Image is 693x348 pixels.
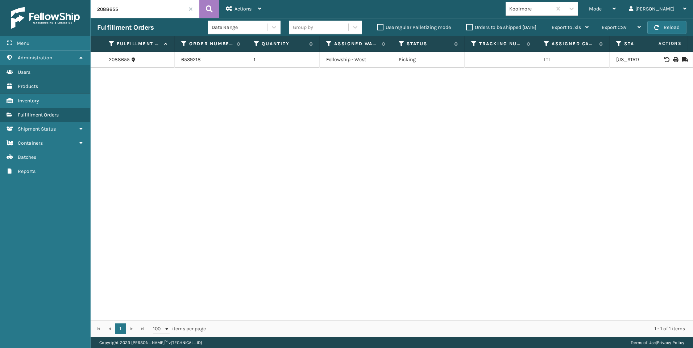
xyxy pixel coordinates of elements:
h3: Fulfillment Orders [97,23,154,32]
td: LTL [537,52,610,68]
div: Koolmore [509,5,552,13]
i: Void BOL [664,57,669,62]
div: Group by [293,24,313,31]
a: 1 [115,323,126,334]
span: Reports [18,168,36,174]
i: Mark as Shipped [682,57,686,62]
div: 1 - 1 of 1 items [216,325,685,332]
td: 1 [247,52,320,68]
div: Date Range [212,24,268,31]
span: 100 [153,325,164,332]
span: Products [18,83,38,89]
i: Print BOL [673,57,677,62]
img: logo [11,7,80,29]
button: Reload [647,21,686,34]
label: Order Number [189,41,233,47]
td: 6539218 [175,52,247,68]
span: Export CSV [602,24,627,30]
span: Actions [235,6,252,12]
span: Containers [18,140,43,146]
span: Mode [589,6,602,12]
label: Tracking Number [479,41,523,47]
a: 2088655 [109,56,130,63]
span: Export to .xls [552,24,581,30]
td: Fellowship - West [320,52,392,68]
p: Copyright 2023 [PERSON_NAME]™ v [TECHNICAL_ID] [99,337,202,348]
div: | [631,337,684,348]
span: Actions [636,38,686,50]
span: Inventory [18,98,39,104]
span: Administration [18,55,52,61]
span: Menu [17,40,29,46]
a: Privacy Policy [657,340,684,345]
span: items per page [153,323,206,334]
label: Assigned Warehouse [334,41,378,47]
span: Users [18,69,30,75]
a: Terms of Use [631,340,656,345]
td: [US_STATE] [610,52,682,68]
label: Quantity [262,41,306,47]
label: Status [407,41,451,47]
span: Fulfillment Orders [18,112,59,118]
label: State [624,41,668,47]
td: Picking [392,52,465,68]
label: Orders to be shipped [DATE] [466,24,536,30]
label: Assigned Carrier Service [552,41,596,47]
label: Fulfillment Order Id [117,41,161,47]
label: Use regular Palletizing mode [377,24,451,30]
span: Batches [18,154,36,160]
span: Shipment Status [18,126,56,132]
